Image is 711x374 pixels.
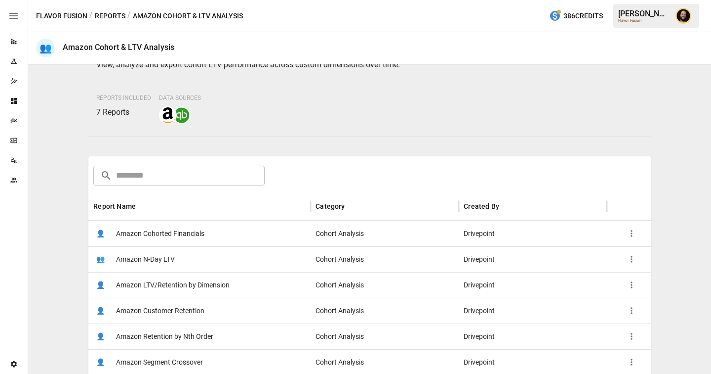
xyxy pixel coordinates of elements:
[96,94,151,101] span: Reports Included
[311,324,459,349] div: Cohort Analysis
[137,199,151,213] button: Sort
[95,10,125,22] button: Reports
[316,202,345,210] div: Category
[127,10,131,22] div: /
[459,221,607,246] div: Drivepoint
[116,324,213,349] span: Amazon Retention by Nth Order
[459,246,607,272] div: Drivepoint
[459,324,607,349] div: Drivepoint
[96,59,643,71] p: View, analyze and export cohort LTV performance across custom dimensions over time.
[93,252,108,267] span: 👥
[618,9,670,18] div: [PERSON_NAME]
[618,18,670,23] div: Flavor Fusion
[545,7,607,25] button: 386Credits
[116,247,175,272] span: Amazon N-Day LTV
[311,221,459,246] div: Cohort Analysis
[670,2,697,30] button: Ciaran Nugent
[159,94,201,101] span: Data Sources
[311,298,459,324] div: Cohort Analysis
[311,272,459,298] div: Cohort Analysis
[93,303,108,318] span: 👤
[116,273,230,298] span: Amazon LTV/Retention by Dimension
[93,226,108,241] span: 👤
[160,107,176,123] img: amazon
[464,202,499,210] div: Created By
[93,355,108,370] span: 👤
[89,10,93,22] div: /
[174,107,190,123] img: quickbooks
[36,39,55,57] div: 👥
[500,199,514,213] button: Sort
[63,43,174,52] div: Amazon Cohort & LTV Analysis
[116,298,204,324] span: Amazon Customer Retention
[96,106,151,118] p: 7 Reports
[93,329,108,344] span: 👤
[563,10,603,22] span: 386 Credits
[116,221,204,246] span: Amazon Cohorted Financials
[346,199,359,213] button: Sort
[459,298,607,324] div: Drivepoint
[93,202,136,210] div: Report Name
[93,278,108,292] span: 👤
[675,8,691,24] img: Ciaran Nugent
[459,272,607,298] div: Drivepoint
[311,246,459,272] div: Cohort Analysis
[36,10,87,22] button: Flavor Fusion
